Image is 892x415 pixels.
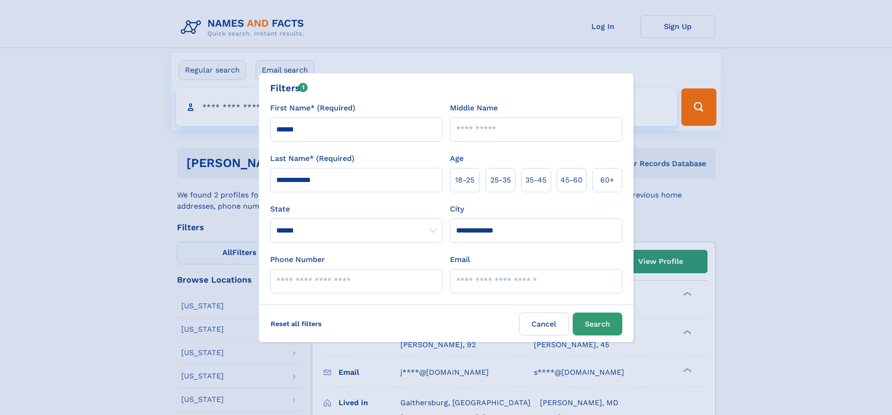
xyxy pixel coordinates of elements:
[270,81,308,95] div: Filters
[455,175,474,186] span: 18‑25
[265,313,328,335] label: Reset all filters
[600,175,614,186] span: 60+
[270,102,355,114] label: First Name* (Required)
[525,175,546,186] span: 35‑45
[270,153,354,164] label: Last Name* (Required)
[490,175,511,186] span: 25‑35
[573,313,622,335] button: Search
[450,204,464,215] label: City
[270,254,325,265] label: Phone Number
[450,102,498,114] label: Middle Name
[519,313,569,335] label: Cancel
[450,153,464,164] label: Age
[560,175,582,186] span: 45‑60
[270,204,442,215] label: State
[450,254,470,265] label: Email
